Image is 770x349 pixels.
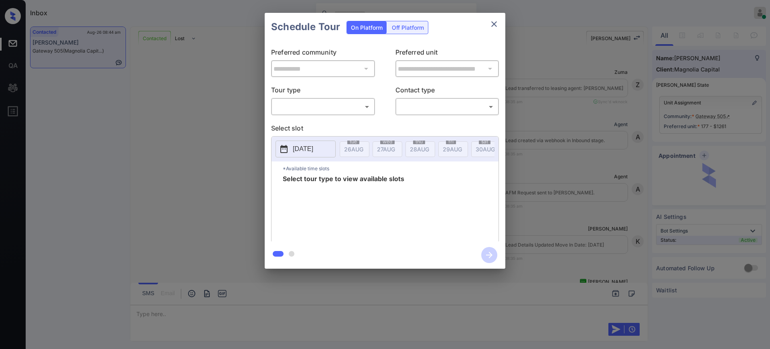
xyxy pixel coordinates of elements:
[283,161,498,176] p: *Available time slots
[388,21,428,34] div: Off Platform
[395,85,499,98] p: Contact type
[265,13,346,41] h2: Schedule Tour
[347,21,387,34] div: On Platform
[283,176,404,240] span: Select tour type to view available slots
[293,144,313,154] p: [DATE]
[486,16,502,32] button: close
[271,47,375,60] p: Preferred community
[271,123,499,136] p: Select slot
[276,141,336,157] button: [DATE]
[395,47,499,60] p: Preferred unit
[271,85,375,98] p: Tour type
